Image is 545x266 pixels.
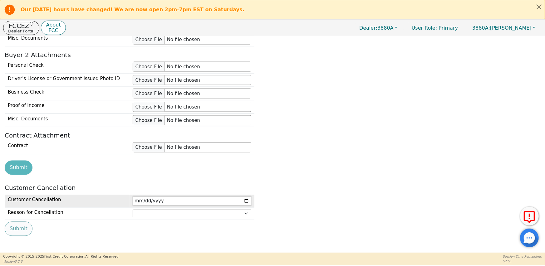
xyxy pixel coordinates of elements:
h4: Contract Attachment [5,132,540,139]
input: YYYY-MM-DD [133,196,251,206]
p: Copyright © 2015- 2025 First Credit Corporation. [3,254,120,259]
h4: Buyer 2 Attachments [5,51,540,59]
p: Version 3.2.3 [3,259,120,264]
td: Contract [5,141,130,154]
p: FCCEZ [8,23,34,29]
td: Business Check [5,87,130,100]
p: FCC [46,28,61,33]
td: Customer Cancellation [5,195,130,207]
p: Primary [405,22,464,34]
button: 3880A:[PERSON_NAME] [466,23,542,33]
h2: Customer Cancellation [5,184,540,192]
span: [PERSON_NAME] [472,25,532,31]
b: Our [DATE] hours have changed! We are now open 2pm-7pm EST on Saturdays. [21,7,244,12]
span: All Rights Reserved. [85,254,120,259]
sup: ® [29,21,34,27]
span: User Role : [412,25,437,31]
td: Misc. Documents [5,114,130,127]
td: Proof of Income [5,100,130,114]
button: Report Error to FCC [520,207,539,225]
p: About [46,22,61,27]
button: FCCEZ®Dealer Portal [3,21,39,35]
button: Dealer:3880A [353,23,404,33]
p: Dealer Portal [8,29,34,33]
p: Session Time Remaining: [503,254,542,259]
span: Dealer: [359,25,377,31]
td: Reason for Cancellation: [5,207,130,220]
span: 3880A: [472,25,490,31]
button: AboutFCC [41,21,66,35]
button: Close alert [533,0,545,13]
td: Misc. Documents [5,33,130,46]
td: Driver's License or Government Issued Photo ID [5,74,130,87]
p: 57:51 [503,259,542,264]
a: User Role: Primary [405,22,464,34]
span: 3880A [359,25,394,31]
td: Personal Check [5,60,130,74]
